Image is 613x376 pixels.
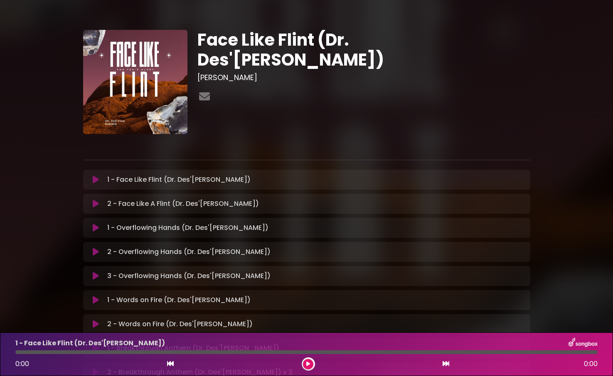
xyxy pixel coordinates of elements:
[584,359,598,369] span: 0:00
[83,30,187,134] img: AREKJSRYT9GSa8lGZo6I
[197,30,530,70] h1: Face Like Flint (Dr. Des'[PERSON_NAME])
[15,359,29,369] span: 0:00
[15,338,165,348] p: 1 - Face Like Flint (Dr. Des'[PERSON_NAME])
[107,319,253,329] p: 2 - Words on Fire (Dr. Des'[PERSON_NAME])
[197,73,530,82] h3: [PERSON_NAME]
[107,247,271,257] p: 2 - Overflowing Hands (Dr. Des'[PERSON_NAME])
[107,175,251,185] p: 1 - Face Like Flint (Dr. Des'[PERSON_NAME])
[107,199,259,209] p: 2 - Face Like A Flint (Dr. Des'[PERSON_NAME])
[569,338,598,349] img: songbox-logo-white.png
[107,271,271,281] p: 3 - Overflowing Hands (Dr. Des'[PERSON_NAME])
[107,295,251,305] p: 1 - Words on Fire (Dr. Des'[PERSON_NAME])
[107,223,268,233] p: 1 - Overflowing Hands (Dr. Des'[PERSON_NAME])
